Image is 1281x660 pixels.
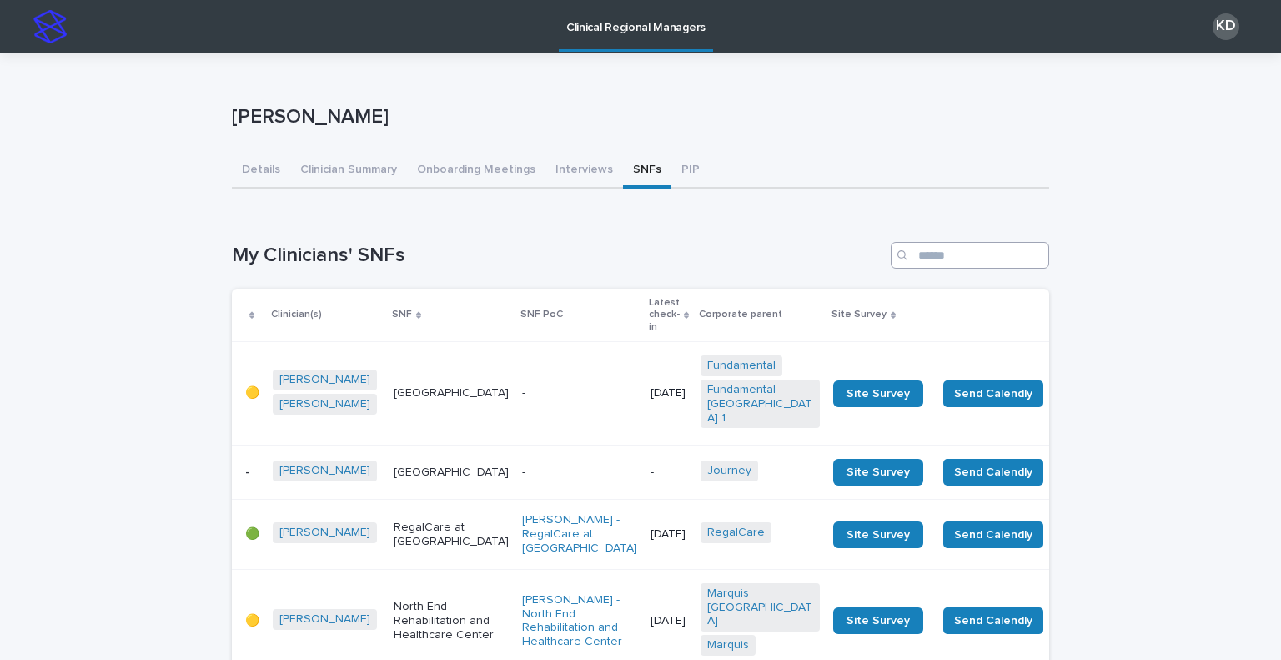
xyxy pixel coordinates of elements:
[279,464,370,478] a: [PERSON_NAME]
[833,521,923,548] a: Site Survey
[651,527,687,542] p: [DATE]
[232,154,290,189] button: Details
[33,10,67,43] img: stacker-logo-s-only.png
[891,242,1049,269] input: Search
[545,154,623,189] button: Interviews
[245,466,259,480] p: -
[846,388,910,400] span: Site Survey
[520,305,563,324] p: SNF PoC
[954,612,1032,629] span: Send Calendly
[699,305,782,324] p: Corporate parent
[707,526,765,540] a: RegalCare
[707,383,813,425] a: Fundamental [GEOGRAPHIC_DATA] 1
[707,359,776,373] a: Fundamental
[279,397,370,411] a: [PERSON_NAME]
[649,294,680,336] p: Latest check-in
[245,386,259,401] p: 🟡
[522,593,637,649] a: [PERSON_NAME] - North End Rehabilitation and Healthcare Center
[831,305,887,324] p: Site Survey
[232,446,1168,500] tr: -[PERSON_NAME] [GEOGRAPHIC_DATA]--Journey Site SurveySend CalendlySend Survey
[954,464,1032,481] span: Send Calendly
[833,380,923,407] a: Site Survey
[394,521,509,549] p: RegalCare at [GEOGRAPHIC_DATA]
[833,607,923,634] a: Site Survey
[392,305,412,324] p: SNF
[522,513,637,555] a: [PERSON_NAME] - RegalCare at [GEOGRAPHIC_DATA]
[232,500,1168,569] tr: 🟢[PERSON_NAME] RegalCare at [GEOGRAPHIC_DATA][PERSON_NAME] - RegalCare at [GEOGRAPHIC_DATA] [DATE...
[651,386,687,401] p: [DATE]
[671,154,710,189] button: PIP
[245,527,259,542] p: 🟢
[394,466,509,480] p: [GEOGRAPHIC_DATA]
[232,105,1042,129] p: [PERSON_NAME]
[1213,13,1239,40] div: KD
[651,466,687,480] p: -
[954,385,1032,402] span: Send Calendly
[245,614,259,628] p: 🟡
[943,521,1043,548] button: Send Calendly
[522,386,637,401] p: -
[279,526,370,540] a: [PERSON_NAME]
[943,459,1043,486] button: Send Calendly
[522,466,637,480] p: -
[707,638,749,652] a: Marquis
[394,600,509,642] p: North End Rehabilitation and Healthcare Center
[846,615,910,627] span: Site Survey
[279,612,370,627] a: [PERSON_NAME]
[846,466,910,478] span: Site Survey
[954,526,1032,543] span: Send Calendly
[623,154,671,189] button: SNFs
[232,244,884,268] h1: My Clinicians' SNFs
[943,380,1043,407] button: Send Calendly
[271,305,322,324] p: Clinician(s)
[943,607,1043,634] button: Send Calendly
[833,459,923,486] a: Site Survey
[279,373,370,387] a: [PERSON_NAME]
[407,154,545,189] button: Onboarding Meetings
[232,342,1168,446] tr: 🟡[PERSON_NAME] [PERSON_NAME] [GEOGRAPHIC_DATA]-[DATE]Fundamental Fundamental [GEOGRAPHIC_DATA] 1 ...
[290,154,407,189] button: Clinician Summary
[846,529,910,541] span: Site Survey
[651,614,687,628] p: [DATE]
[707,587,813,628] a: Marquis [GEOGRAPHIC_DATA]
[394,386,509,401] p: [GEOGRAPHIC_DATA]
[707,464,751,478] a: Journey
